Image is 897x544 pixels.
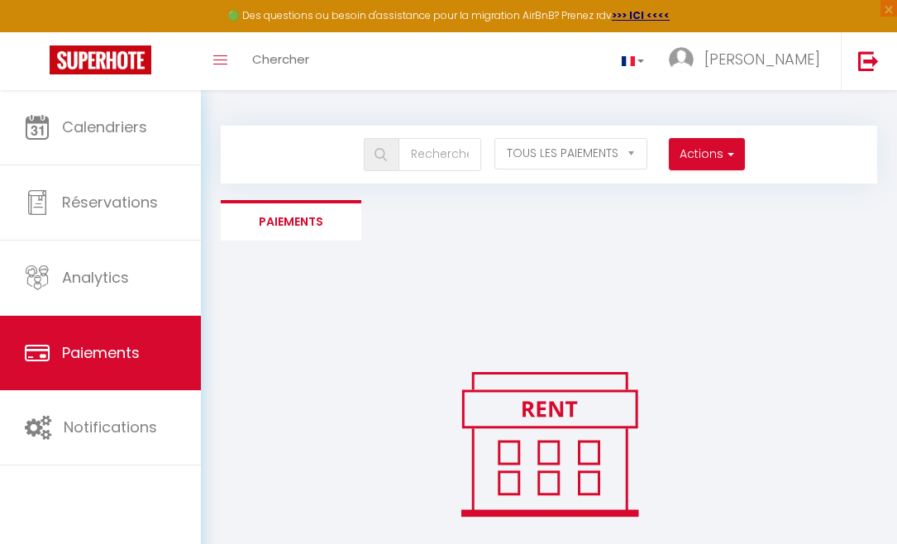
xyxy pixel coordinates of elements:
a: >>> ICI <<<< [612,8,670,22]
span: Notifications [64,417,157,437]
span: Chercher [252,50,309,68]
span: Calendriers [62,117,147,137]
span: Paiements [62,342,140,363]
li: Paiements [221,200,361,241]
a: Chercher [240,32,322,90]
button: Actions [669,138,745,171]
img: ... [669,47,694,72]
span: Analytics [62,267,129,288]
span: [PERSON_NAME] [704,49,820,69]
img: rent.png [444,365,655,523]
a: ... [PERSON_NAME] [656,32,841,90]
input: Recherche [398,138,481,171]
span: Réservations [62,192,158,212]
img: Super Booking [50,45,151,74]
img: logout [858,50,879,71]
